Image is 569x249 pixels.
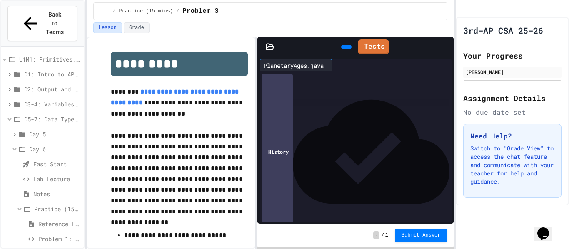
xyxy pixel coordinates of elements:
span: Problem 3 [182,6,218,16]
span: D5-7: Data Types and Number Calculations [24,115,81,123]
span: 1 [385,232,388,239]
h2: Assignment Details [463,92,562,104]
span: / [112,8,115,15]
span: Fast Start [33,160,81,168]
span: D2: Output and Compiling Code [24,85,81,94]
span: Back to Teams [45,10,65,37]
span: / [176,8,179,15]
span: Practice (15 mins) [119,8,173,15]
h1: 3rd-AP CSA 25-26 [463,25,543,36]
span: Notes [33,190,81,198]
button: Back to Teams [7,6,77,41]
p: Switch to "Grade View" to access the chat feature and communicate with your teacher for help and ... [470,144,554,186]
span: D3-4: Variables and Input [24,100,81,108]
div: PlanetaryAges.java [260,61,328,70]
div: PlanetaryAges.java [260,59,332,71]
span: - [373,231,379,239]
span: Problem 1: Mission Status Display [38,234,81,243]
span: Practice (15 mins) [34,205,81,213]
span: ... [100,8,110,15]
iframe: chat widget [534,216,561,241]
div: [PERSON_NAME] [466,68,559,76]
h3: Need Help? [470,131,554,141]
h2: Your Progress [463,50,562,62]
a: Tests [358,39,389,54]
span: Lab Lecture [33,175,81,183]
span: D1: Intro to APCSA [24,70,81,79]
button: Grade [124,22,150,33]
span: Day 6 [29,145,81,153]
span: Day 5 [29,130,81,138]
span: / [381,232,384,239]
button: Submit Answer [395,229,447,242]
div: History [262,74,293,230]
span: U1M1: Primitives, Variables, Basic I/O [19,55,81,64]
button: Lesson [93,22,122,33]
span: Submit Answer [402,232,441,239]
span: Reference Link [38,219,81,228]
div: No due date set [463,107,562,117]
